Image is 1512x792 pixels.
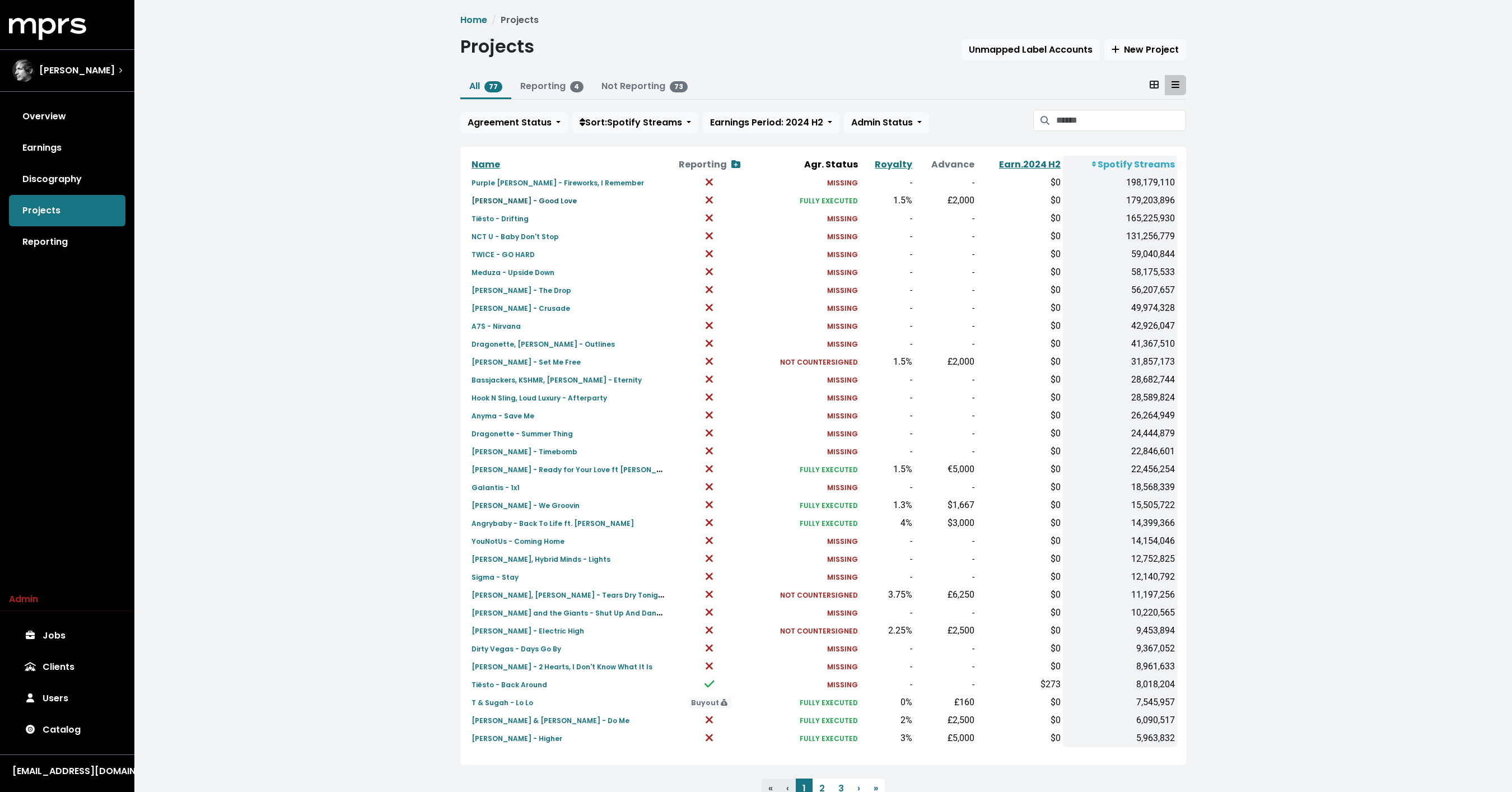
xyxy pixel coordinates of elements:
[1063,532,1177,550] td: 14,154,046
[472,357,581,367] small: [PERSON_NAME] - Set Me Free
[827,537,858,546] small: MISSING
[860,192,915,209] td: 1.5%
[1063,317,1177,335] td: 42,926,047
[9,714,125,746] a: Catalog
[9,651,125,683] a: Clients
[827,411,858,421] small: MISSING
[460,112,568,133] button: Agreement Status
[9,132,125,164] a: Earnings
[977,460,1063,478] td: $0
[472,250,535,259] small: TWICE - GO HARD
[472,662,652,672] small: [PERSON_NAME] - 2 Hearts, I Don't Know What It Is
[954,697,974,707] span: £160
[914,335,977,353] td: -
[914,604,977,622] td: -
[472,499,580,511] a: [PERSON_NAME] - We Groovin
[999,158,1061,171] a: Earn.2024 H2
[472,339,615,349] small: Dragonette, [PERSON_NAME] - Outlines
[472,411,534,421] small: Anyma - Save Me
[977,389,1063,407] td: $0
[472,519,634,528] small: Angrybaby - Back To Life ft. [PERSON_NAME]
[1112,43,1179,56] span: New Project
[472,644,561,654] small: Dirty Vegas - Days Go By
[780,357,858,367] small: NOT COUNTERSIGNED
[827,339,858,349] small: MISSING
[860,622,915,640] td: 2.25%
[827,232,858,241] small: MISSING
[860,245,915,263] td: -
[977,245,1063,263] td: $0
[1063,335,1177,353] td: 41,367,510
[977,658,1063,675] td: $0
[860,729,915,747] td: 3%
[1063,460,1177,478] td: 22,456,254
[914,478,977,496] td: -
[780,626,858,636] small: NOT COUNTERSIGNED
[666,156,753,174] th: Reporting
[914,407,977,425] td: -
[710,116,823,129] span: Earnings Period: 2024 H2
[472,698,533,707] small: T & Sugah - Lo Lo
[977,496,1063,514] td: $0
[9,226,125,258] a: Reporting
[1063,281,1177,299] td: 56,207,657
[977,514,1063,532] td: $0
[827,483,858,492] small: MISSING
[472,178,644,188] small: Purple [PERSON_NAME] - Fireworks, I Remember
[827,250,858,259] small: MISSING
[948,195,974,206] span: £2,000
[1063,389,1177,407] td: 28,589,824
[977,335,1063,353] td: $0
[977,299,1063,317] td: $0
[780,590,858,600] small: NOT COUNTERSIGNED
[914,245,977,263] td: -
[472,570,519,583] a: Sigma - Stay
[977,192,1063,209] td: $0
[12,765,122,778] div: [EMAIL_ADDRESS][DOMAIN_NAME]
[472,301,570,314] a: [PERSON_NAME] - Crusade
[460,36,534,57] h1: Projects
[977,532,1063,550] td: $0
[800,698,858,707] small: FULLY EXECUTED
[860,586,915,604] td: 3.75%
[948,733,974,743] span: £5,000
[572,112,698,133] button: Sort:Spotify Streams
[914,299,977,317] td: -
[1063,478,1177,496] td: 18,568,339
[827,555,858,564] small: MISSING
[472,304,570,313] small: [PERSON_NAME] - Crusade
[472,463,703,476] a: [PERSON_NAME] - Ready for Your Love ft [PERSON_NAME]-Bexor
[472,429,573,439] small: Dragonette - Summer Thing
[1104,39,1186,60] button: New Project
[977,371,1063,389] td: $0
[1063,711,1177,729] td: 6,090,517
[580,116,682,129] span: Sort: Spotify Streams
[1063,263,1177,281] td: 58,175,533
[1063,514,1177,532] td: 14,399,366
[977,442,1063,460] td: $0
[827,662,858,672] small: MISSING
[460,13,1186,27] nav: breadcrumb
[1063,729,1177,747] td: 5,963,832
[472,606,665,619] a: [PERSON_NAME] and the Giants - Shut Up And Dance
[1063,425,1177,442] td: 24,444,879
[844,112,929,133] button: Admin Status
[1063,586,1177,604] td: 11,197,256
[860,335,915,353] td: -
[472,732,562,744] a: [PERSON_NAME] - Higher
[977,604,1063,622] td: $0
[472,555,610,564] small: [PERSON_NAME], Hybrid Minds - Lights
[827,393,858,403] small: MISSING
[860,693,915,711] td: 0%
[914,550,977,568] td: -
[800,519,858,528] small: FULLY EXECUTED
[601,80,688,92] a: Not Reporting73
[1063,353,1177,371] td: 31,857,173
[468,116,552,129] span: Agreement Status
[472,194,577,207] a: [PERSON_NAME] - Good Love
[472,337,615,350] a: Dragonette, [PERSON_NAME] - Outlines
[670,81,688,92] span: 73
[860,389,915,407] td: -
[9,764,125,779] button: [EMAIL_ADDRESS][DOMAIN_NAME]
[472,714,629,726] a: [PERSON_NAME] & [PERSON_NAME] - Do Me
